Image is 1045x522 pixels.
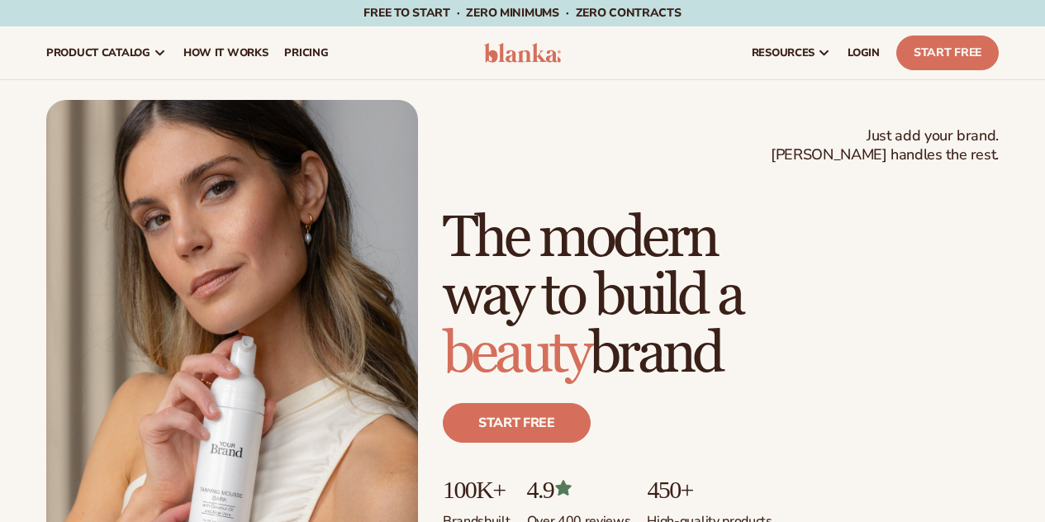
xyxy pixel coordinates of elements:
img: logo [484,43,562,63]
span: How It Works [183,46,268,59]
span: LOGIN [848,46,880,59]
span: beauty [443,319,589,389]
p: 100K+ [443,476,511,503]
a: resources [743,26,839,79]
span: Just add your brand. [PERSON_NAME] handles the rest. [771,126,999,165]
a: LOGIN [839,26,888,79]
a: product catalog [38,26,175,79]
p: 4.9 [527,476,631,503]
span: resources [752,46,815,59]
span: pricing [284,46,328,59]
a: Start Free [896,36,999,70]
a: How It Works [175,26,277,79]
span: product catalog [46,46,150,59]
p: 450+ [647,476,772,503]
span: Free to start · ZERO minimums · ZERO contracts [363,5,681,21]
a: Start free [443,403,591,443]
a: pricing [276,26,336,79]
h1: The modern way to build a brand [443,210,999,383]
